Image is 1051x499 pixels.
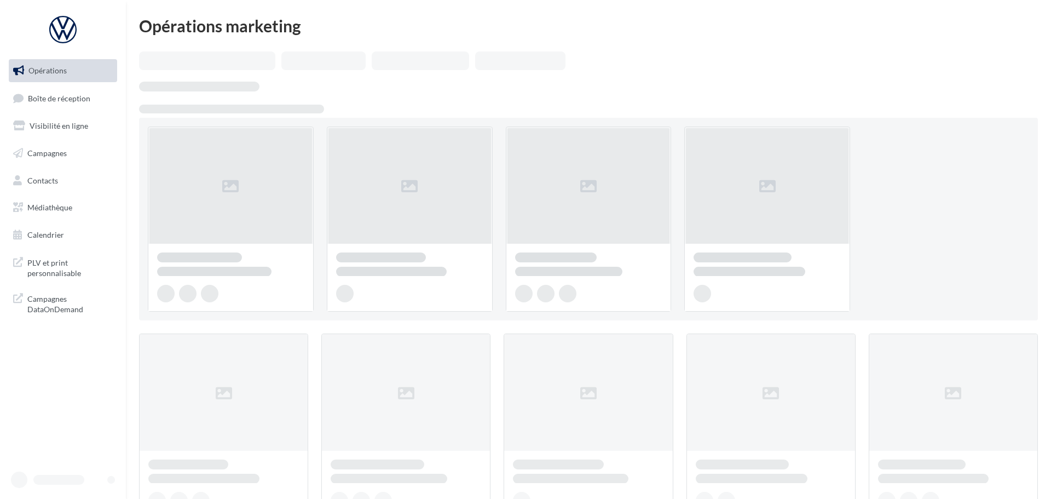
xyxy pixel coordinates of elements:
span: Opérations [28,66,67,75]
span: Boîte de réception [28,93,90,102]
span: Campagnes [27,148,67,158]
a: Médiathèque [7,196,119,219]
span: Calendrier [27,230,64,239]
a: Campagnes DataOnDemand [7,287,119,319]
span: Contacts [27,175,58,185]
span: Campagnes DataOnDemand [27,291,113,315]
a: Boîte de réception [7,87,119,110]
a: Opérations [7,59,119,82]
a: Campagnes [7,142,119,165]
span: Médiathèque [27,203,72,212]
a: PLV et print personnalisable [7,251,119,283]
span: Visibilité en ligne [30,121,88,130]
a: Calendrier [7,223,119,246]
a: Contacts [7,169,119,192]
span: PLV et print personnalisable [27,255,113,279]
div: Opérations marketing [139,18,1038,34]
a: Visibilité en ligne [7,114,119,137]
